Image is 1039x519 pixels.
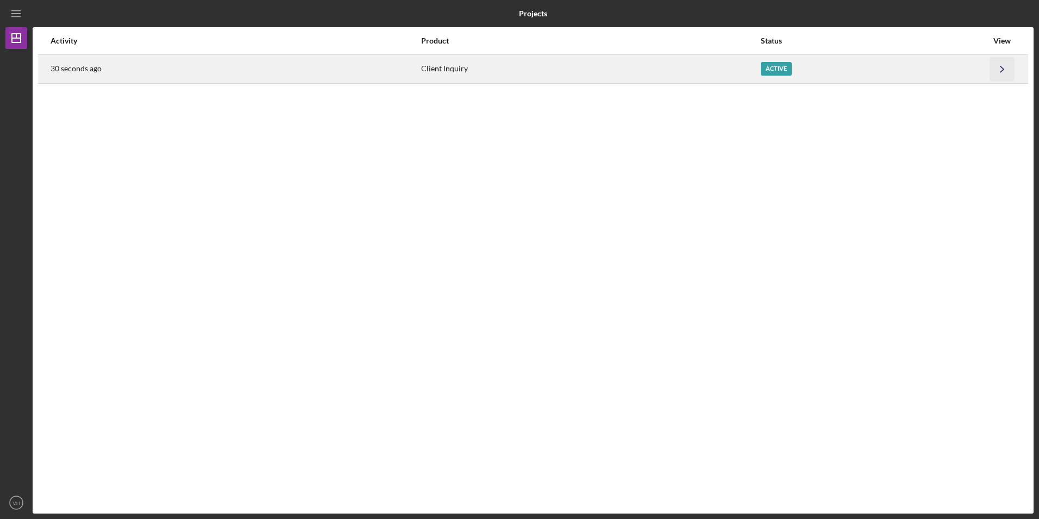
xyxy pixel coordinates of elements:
[988,36,1016,45] div: View
[761,62,792,76] div: Active
[5,492,27,514] button: VH
[519,9,547,18] b: Projects
[51,64,102,73] time: 2025-09-12 21:09
[421,55,760,83] div: Client Inquiry
[12,500,20,506] text: VH
[421,36,760,45] div: Product
[51,36,420,45] div: Activity
[761,36,987,45] div: Status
